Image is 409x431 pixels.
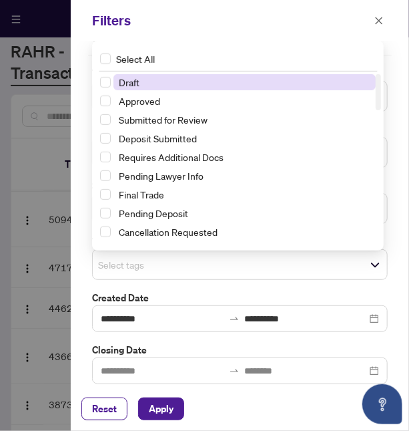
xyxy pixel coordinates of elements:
span: Approved [119,95,160,107]
span: Final Trade [119,188,164,200]
span: Submitted for Review [113,112,376,128]
label: Closing Date [92,343,388,357]
div: Filters [92,11,370,31]
button: Reset [81,398,127,420]
span: Select Draft [100,77,111,88]
span: swap-right [229,366,240,376]
span: Submitted for Review [119,114,208,126]
span: Cancellation Requested [119,226,218,238]
button: Apply [138,398,184,420]
span: Select Final Trade [100,189,111,200]
span: Select Pending Deposit [100,208,111,219]
span: Cancellation Requested [113,224,376,240]
span: Select All [111,51,160,66]
span: to [229,313,240,324]
span: Select Deposit Submitted [100,133,111,144]
span: Draft [119,76,139,88]
span: Pending Deposit [119,207,188,219]
span: With Payroll [119,245,168,257]
button: Open asap [362,384,402,424]
span: Approved [113,93,376,109]
span: Draft [113,74,376,90]
span: close [374,16,384,25]
span: Requires Additional Docs [113,149,376,165]
span: swap-right [229,313,240,324]
label: Created Date [92,291,388,305]
span: Select Cancellation Requested [100,227,111,237]
span: Select Approved [100,96,111,106]
span: Pending Lawyer Info [113,168,376,184]
span: Reset [92,398,117,420]
span: Requires Additional Docs [119,151,224,163]
span: Final Trade [113,186,376,202]
span: Select Pending Lawyer Info [100,170,111,181]
span: Deposit Submitted [119,132,197,144]
span: to [229,366,240,376]
span: Select Requires Additional Docs [100,152,111,162]
span: Pending Lawyer Info [119,170,203,182]
span: Select Submitted for Review [100,114,111,125]
span: Apply [149,398,173,420]
span: Pending Deposit [113,205,376,221]
span: Deposit Submitted [113,130,376,146]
